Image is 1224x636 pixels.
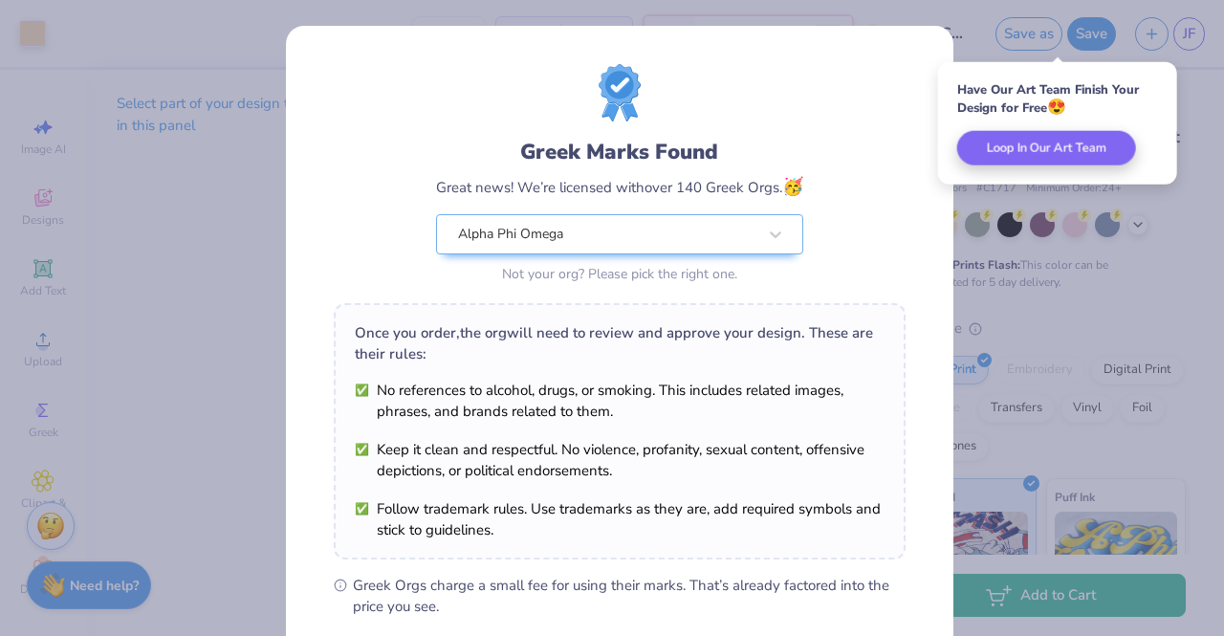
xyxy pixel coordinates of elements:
[957,131,1136,165] button: Loop In Our Art Team
[355,439,885,481] li: Keep it clean and respectful. No violence, profanity, sexual content, offensive depictions, or po...
[355,380,885,422] li: No references to alcohol, drugs, or smoking. This includes related images, phrases, and brands re...
[436,174,803,200] div: Great news! We’re licensed with over 140 Greek Orgs.
[355,498,885,540] li: Follow trademark rules. Use trademarks as they are, add required symbols and stick to guidelines.
[355,322,885,364] div: Once you order, the org will need to review and approve your design. These are their rules:
[957,81,1158,117] div: Have Our Art Team Finish Your Design for Free
[436,137,803,167] div: Greek Marks Found
[436,264,803,284] div: Not your org? Please pick the right one.
[782,175,803,198] span: 🥳
[353,575,906,617] span: Greek Orgs charge a small fee for using their marks. That’s already factored into the price you see.
[599,64,641,121] img: license-marks-badge.png
[1047,97,1066,118] span: 😍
